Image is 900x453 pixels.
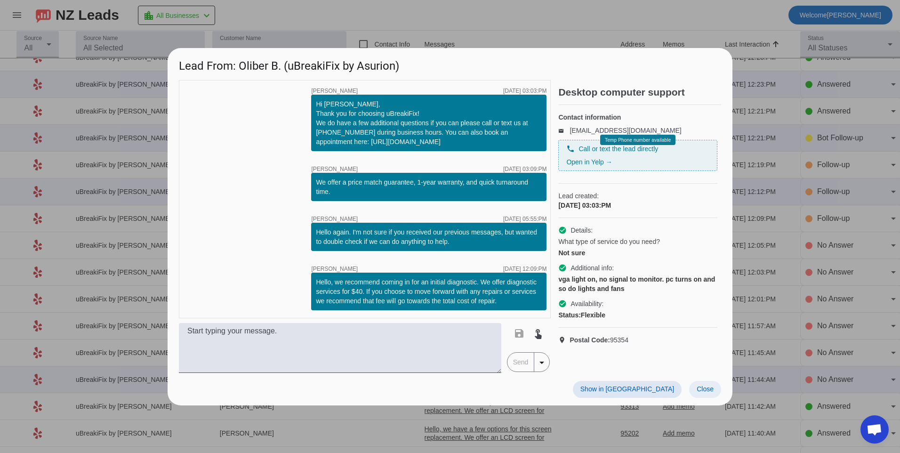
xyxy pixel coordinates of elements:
div: Open chat [860,415,889,444]
div: We offer a price match guarantee, 1-year warranty, and quick turnaround time.​ [316,178,542,196]
span: 95354 [570,335,628,345]
div: Flexible [558,310,717,320]
div: [DATE] 12:09:PM [503,266,546,272]
button: Show in [GEOGRAPHIC_DATA] [573,381,682,398]
span: Temp Phone number available [605,138,671,143]
a: Open in Yelp → [566,158,612,166]
mat-icon: check_circle [558,264,567,272]
button: Close [689,381,721,398]
span: Additional info: [571,263,614,273]
h1: Lead From: Oliber B. (uBreakiFix by Asurion) [168,48,732,80]
mat-icon: location_on [558,336,570,344]
span: [PERSON_NAME] [311,166,358,172]
div: [DATE] 03:03:PM [503,88,546,94]
span: What type of service do you need? [558,237,660,246]
h2: Desktop computer support [558,88,721,97]
strong: Postal Code: [570,336,610,344]
div: vga light on, no signal to monitor. pc turns on and so do lights and fans [558,275,717,293]
span: Close [697,385,714,393]
mat-icon: check_circle [558,299,567,308]
mat-icon: arrow_drop_down [536,357,547,368]
span: [PERSON_NAME] [311,266,358,272]
h4: Contact information [558,113,717,122]
span: Details: [571,226,593,235]
div: Hello again. I'm not sure if you received our previous messages, but wanted to double check if we... [316,227,542,246]
div: [DATE] 05:55:PM [503,216,546,222]
mat-icon: check_circle [558,226,567,235]
span: [PERSON_NAME] [311,216,358,222]
span: Show in [GEOGRAPHIC_DATA] [580,385,674,393]
a: [EMAIL_ADDRESS][DOMAIN_NAME] [570,127,681,134]
span: Lead created: [558,191,717,201]
span: Call or text the lead directly [579,144,658,154]
mat-icon: phone [566,145,575,153]
mat-icon: touch_app [532,328,544,339]
span: [PERSON_NAME] [311,88,358,94]
div: [DATE] 03:09:PM [503,166,546,172]
div: Not sure [558,248,717,258]
strong: Status: [558,311,580,319]
div: Hi [PERSON_NAME], Thank you for choosing uBreakiFix! We do have a few additional questions if you... [316,99,542,146]
div: Hello, we recommend coming in for an initial diagnostic. We offer diagnostic services for $40. If... [316,277,542,306]
span: Availability: [571,299,603,308]
mat-icon: email [558,128,570,133]
div: [DATE] 03:03:PM [558,201,717,210]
